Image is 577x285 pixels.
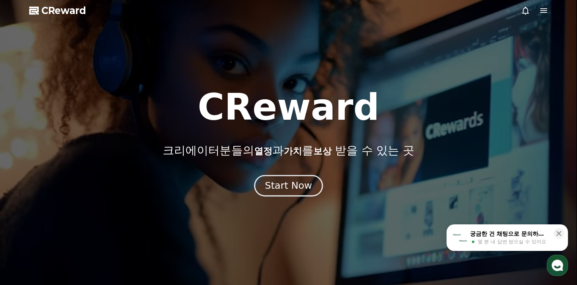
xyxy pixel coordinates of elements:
a: 홈 [2,222,50,241]
span: 가치 [283,146,302,157]
span: 대화 [69,234,79,240]
div: Start Now [265,179,312,192]
span: 열정 [254,146,272,157]
a: CReward [29,5,86,17]
span: 설정 [117,233,126,240]
button: Start Now [254,175,323,197]
a: 대화 [50,222,98,241]
p: 크리에이터분들의 과 를 받을 수 있는 곳 [163,144,414,157]
a: Start Now [256,183,321,190]
a: 설정 [98,222,146,241]
span: 보상 [313,146,331,157]
span: 홈 [24,233,28,240]
h1: CReward [198,89,379,125]
span: CReward [41,5,86,17]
